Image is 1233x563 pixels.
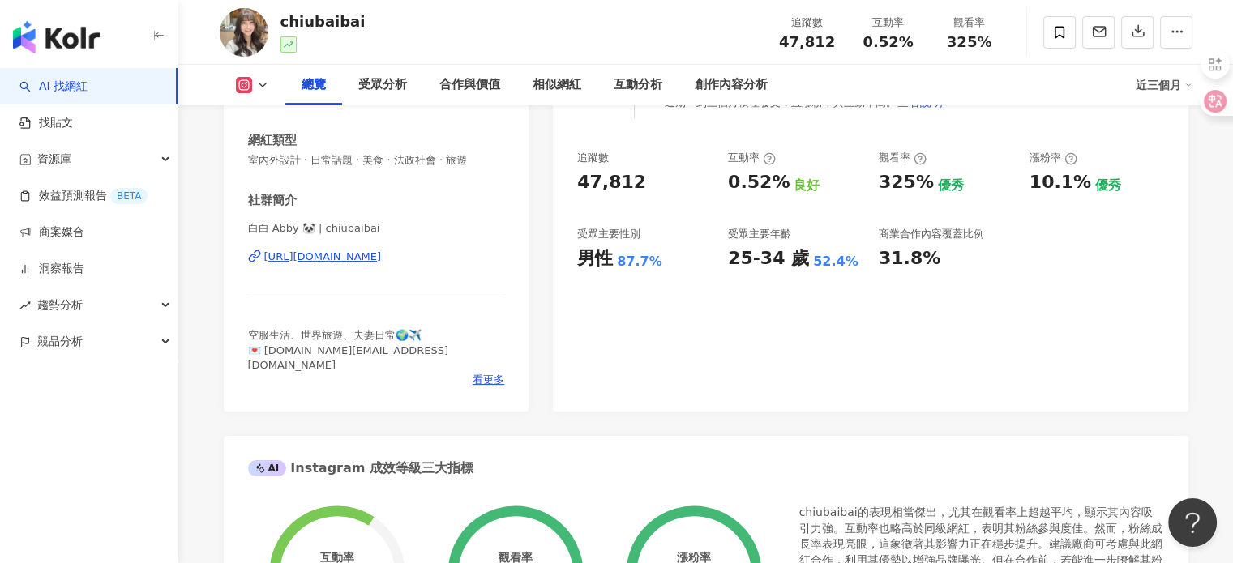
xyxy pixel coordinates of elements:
[728,227,791,241] div: 受眾主要年齡
[439,75,500,95] div: 合作與價值
[248,460,287,476] div: AI
[248,329,448,370] span: 空服生活、世界旅遊、夫妻日常🌍✈️ 💌 [DOMAIN_NAME][EMAIL_ADDRESS][DOMAIN_NAME]
[13,21,100,53] img: logo
[947,34,992,50] span: 325%
[728,151,776,165] div: 互動率
[19,261,84,277] a: 洞察報告
[1030,151,1077,165] div: 漲粉率
[1168,498,1217,547] iframe: Help Scout Beacon - Open
[1095,177,1121,194] div: 優秀
[280,11,366,32] div: chiubaibai
[19,300,31,311] span: rise
[1030,170,1091,195] div: 10.1%
[19,115,73,131] a: 找貼文
[879,246,940,271] div: 31.8%
[577,151,609,165] div: 追蹤數
[248,221,505,236] span: 白白 Abby 🐼 | chiubaibai
[577,246,613,271] div: 男性
[248,250,505,264] a: [URL][DOMAIN_NAME]
[879,170,934,195] div: 325%
[695,75,768,95] div: 創作內容分析
[37,287,83,323] span: 趨勢分析
[577,170,646,195] div: 47,812
[813,253,858,271] div: 52.4%
[19,224,84,241] a: 商案媒合
[879,151,927,165] div: 觀看率
[248,153,505,168] span: 室內外設計 · 日常話題 · 美食 · 法政社會 · 旅遊
[302,75,326,95] div: 總覽
[1136,72,1192,98] div: 近三個月
[473,373,504,387] span: 看更多
[794,177,820,194] div: 良好
[614,75,662,95] div: 互動分析
[19,79,88,95] a: searchAI 找網紅
[248,192,297,209] div: 社群簡介
[858,15,919,31] div: 互動率
[248,459,473,477] div: Instagram 成效等級三大指標
[777,15,838,31] div: 追蹤數
[533,75,581,95] div: 相似網紅
[37,141,71,177] span: 資源庫
[728,246,809,271] div: 25-34 歲
[879,227,984,241] div: 商業合作內容覆蓋比例
[728,170,790,195] div: 0.52%
[358,75,407,95] div: 受眾分析
[577,227,640,241] div: 受眾主要性別
[37,323,83,360] span: 競品分析
[264,250,382,264] div: [URL][DOMAIN_NAME]
[779,33,835,50] span: 47,812
[19,188,148,204] a: 效益預測報告BETA
[248,132,297,149] div: 網紅類型
[617,253,662,271] div: 87.7%
[938,177,964,194] div: 優秀
[863,34,913,50] span: 0.52%
[939,15,1000,31] div: 觀看率
[220,8,268,57] img: KOL Avatar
